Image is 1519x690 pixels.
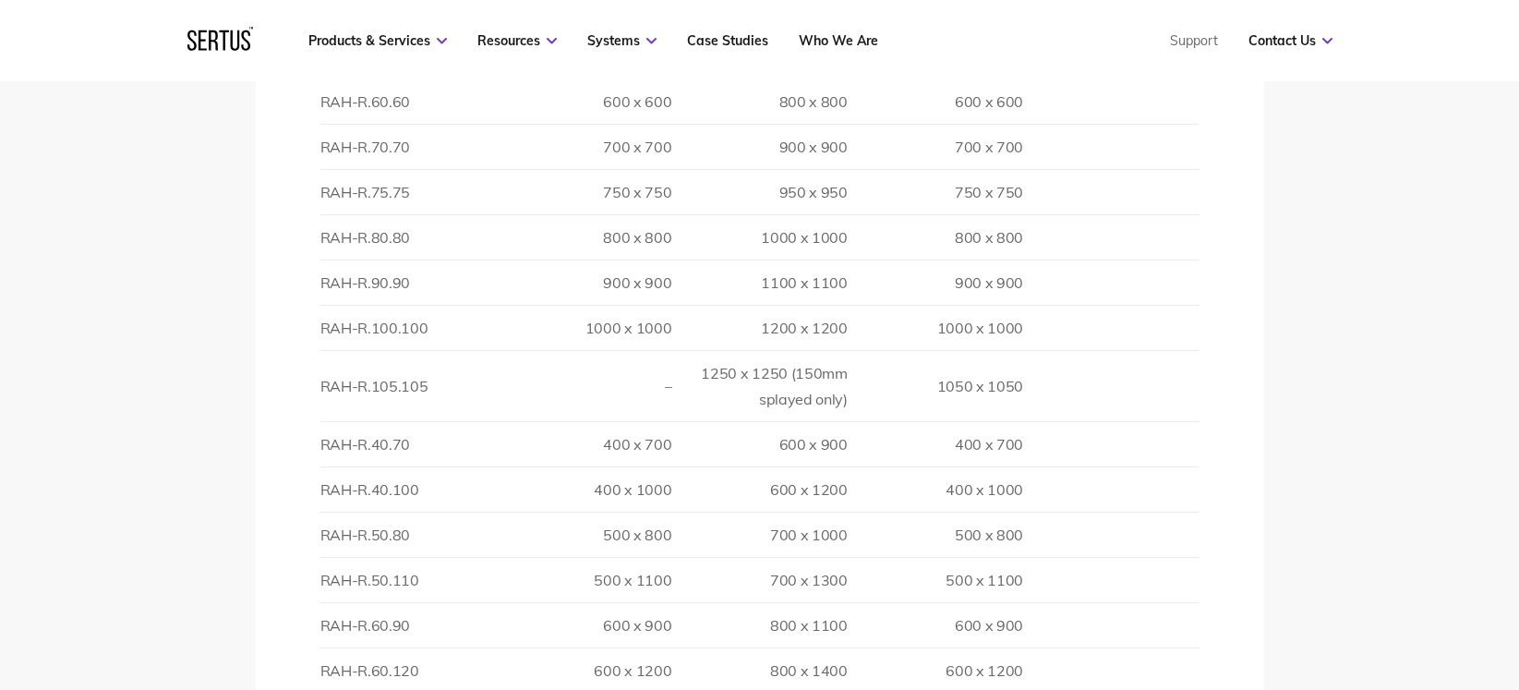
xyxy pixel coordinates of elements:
td: 600 x 600 [848,79,1023,124]
td: 500 x 800 [496,512,671,557]
td: RAH-R.60.90 [320,602,496,648]
td: 700 x 1300 [671,557,847,602]
td: RAH-R.40.100 [320,466,496,512]
td: 400 x 1000 [496,466,671,512]
td: 500 x 1100 [848,557,1023,602]
td: 1000 x 1000 [671,214,847,260]
td: 600 x 600 [496,79,671,124]
td: 800 x 800 [848,214,1023,260]
td: RAH-R.100.100 [320,305,496,350]
td: RAH-R.80.80 [320,214,496,260]
td: 750 x 750 [496,169,671,214]
td: 500 x 1100 [496,557,671,602]
td: 1000 x 1000 [496,305,671,350]
a: Case Studies [687,32,768,49]
td: 600 x 900 [671,421,847,466]
td: RAH-R.50.110 [320,557,496,602]
td: 1250 x 1250 (150mm splayed only) [671,350,847,421]
td: RAH-R.105.105 [320,350,496,421]
td: RAH-R.90.90 [320,260,496,305]
td: 900 x 900 [671,124,847,169]
td: 600 x 1200 [671,466,847,512]
td: 1200 x 1200 [671,305,847,350]
td: 900 x 900 [848,260,1023,305]
td: 600 x 900 [496,602,671,648]
td: 500 x 800 [848,512,1023,557]
td: RAH-R.70.70 [320,124,496,169]
a: Resources [477,32,557,49]
td: 600 x 900 [848,602,1023,648]
iframe: Chat Widget [1427,601,1519,690]
td: 1050 x 1050 [848,350,1023,421]
td: 800 x 800 [496,214,671,260]
td: 700 x 700 [848,124,1023,169]
td: 1100 x 1100 [671,260,847,305]
td: 1000 x 1000 [848,305,1023,350]
a: Contact Us [1248,32,1332,49]
td: 400 x 1000 [848,466,1023,512]
td: 800 x 800 [671,79,847,124]
td: RAH-R.50.80 [320,512,496,557]
td: 400 x 700 [848,421,1023,466]
td: 700 x 700 [496,124,671,169]
td: RAH-R.75.75 [320,169,496,214]
td: RAH-R.40.70 [320,421,496,466]
a: Systems [587,32,657,49]
td: 750 x 750 [848,169,1023,214]
td: 400 x 700 [496,421,671,466]
td: – [496,350,671,421]
td: 800 x 1100 [671,602,847,648]
td: 700 x 1000 [671,512,847,557]
td: 950 x 950 [671,169,847,214]
a: Who We Are [799,32,878,49]
td: RAH-R.60.60 [320,79,496,124]
a: Support [1170,32,1218,49]
td: 900 x 900 [496,260,671,305]
a: Products & Services [308,32,447,49]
